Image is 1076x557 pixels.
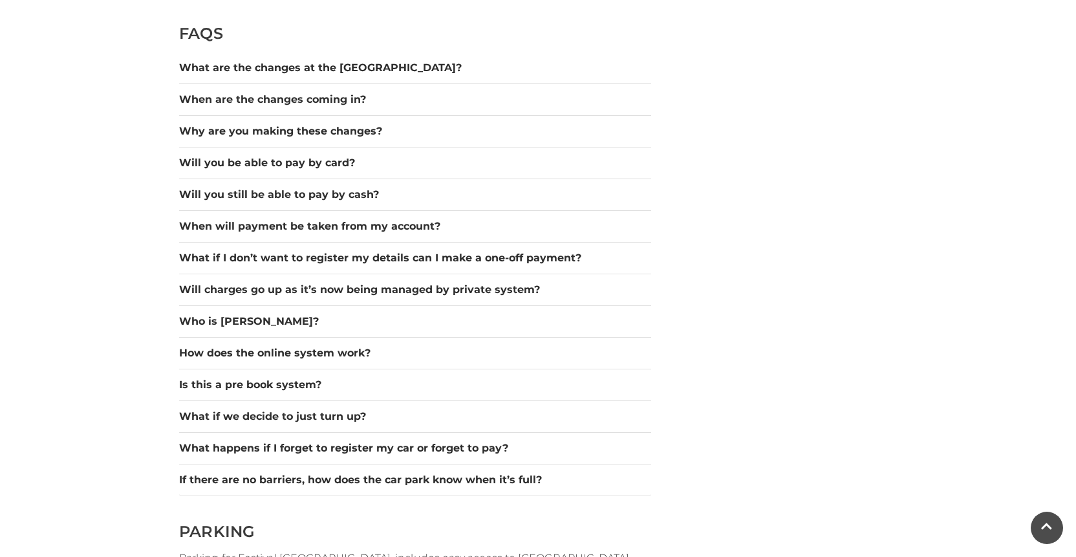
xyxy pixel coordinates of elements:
button: When are the changes coming in? [179,92,651,107]
button: How does the online system work? [179,345,651,361]
button: What if we decide to just turn up? [179,409,651,424]
button: What if I don’t want to register my details can I make a one-off payment? [179,250,651,266]
button: Why are you making these changes? [179,124,651,139]
button: When will payment be taken from my account? [179,219,651,234]
button: What happens if I forget to register my car or forget to pay? [179,441,651,456]
span: PARKING [179,522,255,541]
button: What are the changes at the [GEOGRAPHIC_DATA]? [179,60,651,76]
button: Is this a pre book system? [179,377,651,393]
button: Will charges go up as it’s now being managed by private system? [179,282,651,298]
button: If there are no barriers, how does the car park know when it’s full? [179,472,651,488]
button: Will you be able to pay by card? [179,155,651,171]
button: Will you still be able to pay by cash? [179,187,651,202]
span: FAQS [179,24,223,43]
button: Who is [PERSON_NAME]? [179,314,651,329]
